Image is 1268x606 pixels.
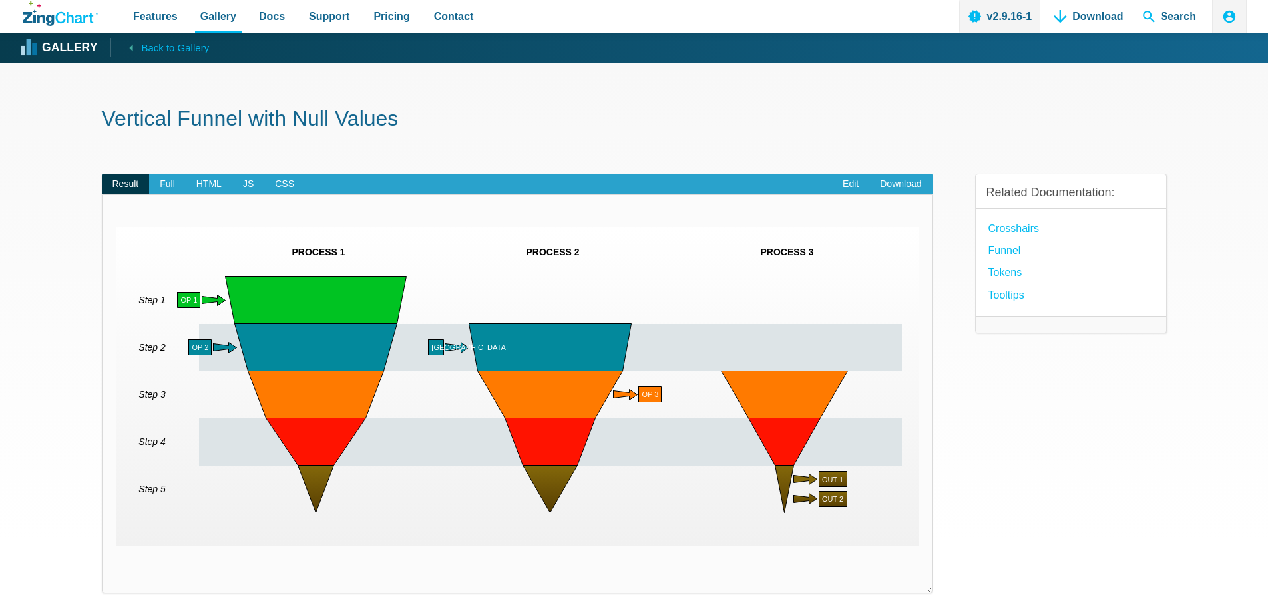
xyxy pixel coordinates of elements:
[373,7,409,25] span: Pricing
[988,241,1021,259] a: Funnel
[264,174,305,195] span: CSS
[259,7,285,25] span: Docs
[42,42,97,54] strong: Gallery
[110,38,209,57] a: Back to Gallery
[434,7,474,25] span: Contact
[133,7,178,25] span: Features
[832,174,869,195] a: Edit
[141,39,209,57] span: Back to Gallery
[149,174,186,195] span: Full
[102,194,933,593] div: ​
[102,174,150,195] span: Result
[986,185,1156,200] h3: Related Documentation:
[23,1,98,26] a: ZingChart Logo. Click to return to the homepage
[309,7,349,25] span: Support
[23,38,97,58] a: Gallery
[200,7,236,25] span: Gallery
[186,174,232,195] span: HTML
[988,263,1022,281] a: Tokens
[232,174,264,195] span: JS
[102,105,1167,135] h1: Vertical Funnel with Null Values
[869,174,932,195] a: Download
[988,286,1024,304] a: Tooltips
[988,220,1039,237] a: Crosshairs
